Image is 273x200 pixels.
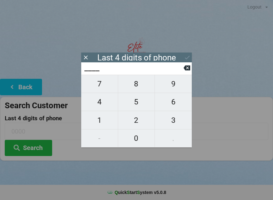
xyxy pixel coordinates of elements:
button: 4 [81,93,118,111]
button: 5 [118,93,155,111]
button: 0 [118,129,155,147]
span: 4 [81,95,118,109]
span: 8 [118,77,155,91]
span: 5 [118,95,155,109]
button: 6 [155,93,192,111]
button: 3 [155,111,192,129]
button: 1 [81,111,118,129]
span: 1 [81,114,118,127]
span: 7 [81,77,118,91]
span: 9 [155,77,192,91]
span: 2 [118,114,155,127]
button: 9 [155,75,192,93]
span: 3 [155,114,192,127]
span: 0 [118,132,155,145]
button: 7 [81,75,118,93]
button: 8 [118,75,155,93]
span: 6 [155,95,192,109]
button: 2 [118,111,155,129]
div: Last 4 digits of phone [97,54,176,61]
